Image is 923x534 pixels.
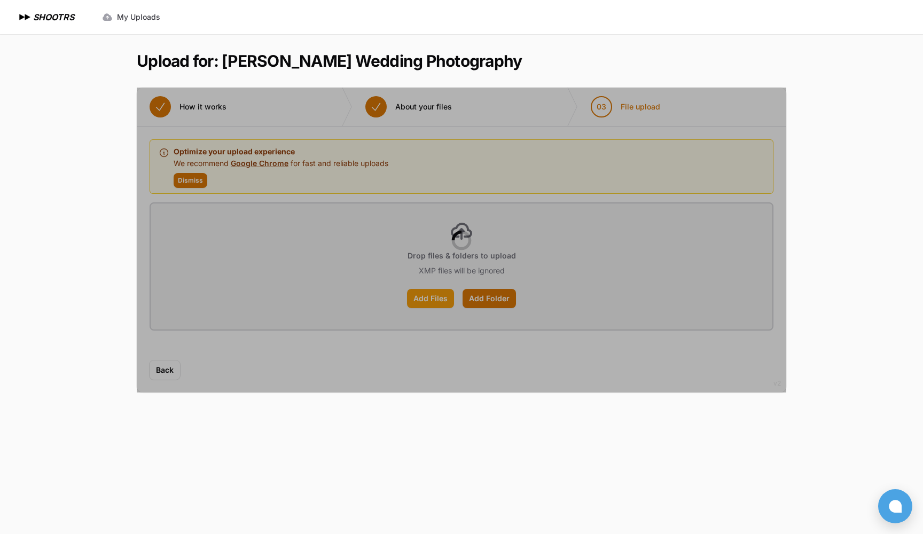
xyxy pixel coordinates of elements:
a: My Uploads [96,7,167,27]
a: SHOOTRS SHOOTRS [17,11,74,23]
h1: Upload for: [PERSON_NAME] Wedding Photography [137,51,522,70]
span: My Uploads [117,12,160,22]
img: SHOOTRS [17,11,33,23]
h1: SHOOTRS [33,11,74,23]
button: Open chat window [878,489,912,523]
